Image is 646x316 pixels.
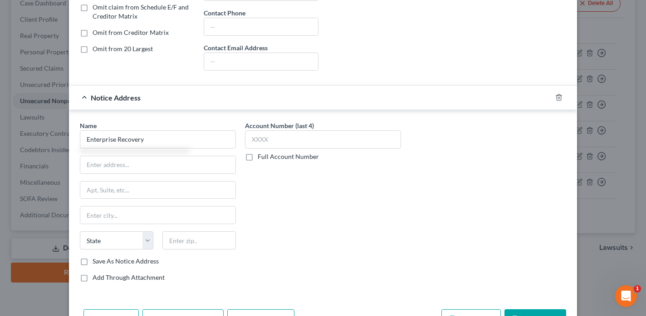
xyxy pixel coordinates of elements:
span: Omit claim from Schedule E/F and Creditor Matrix [93,3,189,20]
label: Contact Email Address [204,43,268,53]
label: Full Account Number [258,152,319,161]
label: Add Through Attachment [93,273,165,282]
input: Enter zip.. [162,231,236,249]
input: -- [204,53,318,70]
label: Save As Notice Address [93,257,159,266]
span: 1 [634,285,641,292]
iframe: Intercom live chat [615,285,637,307]
input: -- [204,18,318,35]
input: Enter address... [80,156,235,173]
input: Search by name... [80,130,236,148]
label: Account Number (last 4) [245,121,314,130]
input: Apt, Suite, etc... [80,182,235,199]
input: XXXX [245,130,401,148]
span: Name [80,122,97,129]
span: Omit from Creditor Matrix [93,29,169,36]
span: Notice Address [91,93,141,102]
span: Omit from 20 Largest [93,45,153,53]
label: Contact Phone [204,8,245,18]
input: Enter city... [80,206,235,224]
